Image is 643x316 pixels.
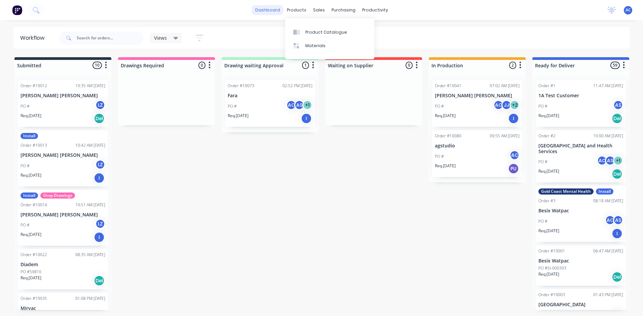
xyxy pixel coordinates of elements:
[21,103,30,109] p: PO #
[435,103,444,109] p: PO #
[536,80,626,127] div: Order #111:47 AM [DATE]1A Test CustomerPO #ASReq.[DATE]Del
[432,80,522,127] div: Order #1004107:02 AM [DATE][PERSON_NAME] [PERSON_NAME]PO #ACJJ+2Req.[DATE]I
[21,192,38,199] div: Install
[154,34,167,41] span: Views
[285,25,374,39] a: Product Catalogue
[509,100,520,110] div: + 2
[21,202,47,208] div: Order #10014
[18,80,108,127] div: Order #1001210:35 AM [DATE][PERSON_NAME] [PERSON_NAME]PO #LZReq.[DATE]Del
[538,208,623,214] p: Besix Watpac
[538,248,565,254] div: Order #10001
[94,113,105,124] div: Del
[95,100,105,110] div: LZ
[228,93,312,99] p: Fara
[77,31,143,45] input: Search for orders...
[21,93,105,99] p: [PERSON_NAME] [PERSON_NAME]
[536,245,626,286] div: Order #1000106:47 AM [DATE]Besix WatpacPO #SI-000393Req.[DATE]Del
[18,190,108,246] div: InstallShop DrawingsOrder #1001410:51 AM [DATE][PERSON_NAME] [PERSON_NAME]PO #LZReq.[DATE]I
[490,133,520,139] div: 09:55 AM [DATE]
[283,5,310,15] div: products
[435,83,461,89] div: Order #10041
[536,186,626,242] div: Gold Coast Mental HealthInstallOrder #308:18 AM [DATE]Besix WatpacPO #ACASReq.[DATE]I
[432,130,522,177] div: Order #1008009:55 AM [DATE]agstudioPO #ACReq.[DATE]PU
[75,295,105,302] div: 01:08 PM [DATE]
[94,173,105,183] div: I
[21,262,105,268] p: Diadem
[21,113,41,119] p: Req. [DATE]
[21,212,105,218] p: [PERSON_NAME] [PERSON_NAME]
[21,142,47,148] div: Order #10013
[252,5,283,15] a: dashboard
[508,163,519,174] div: PU
[302,100,312,110] div: + 1
[538,113,559,119] p: Req. [DATE]
[75,252,105,258] div: 08:35 AM [DATE]
[605,215,615,225] div: AC
[21,275,41,281] p: Req. [DATE]
[490,83,520,89] div: 07:02 AM [DATE]
[538,302,623,308] p: [GEOGRAPHIC_DATA]
[435,153,444,160] p: PO #
[75,142,105,148] div: 10:42 AM [DATE]
[613,100,623,110] div: AS
[538,228,559,234] p: Req. [DATE]
[294,100,304,110] div: AS
[94,275,105,286] div: Del
[305,43,326,49] div: Materials
[612,169,622,179] div: Del
[597,155,607,166] div: AC
[94,232,105,243] div: I
[538,168,559,174] p: Req. [DATE]
[538,292,565,298] div: Order #10003
[605,155,615,166] div: AS
[508,113,519,124] div: I
[21,232,41,238] p: Req. [DATE]
[18,249,108,289] div: Order #1002208:35 AM [DATE]DiademPO #59810Req.[DATE]Del
[435,163,456,169] p: Req. [DATE]
[435,113,456,119] p: Req. [DATE]
[21,295,47,302] div: Order #10035
[21,252,47,258] div: Order #10022
[435,93,520,99] p: [PERSON_NAME] [PERSON_NAME]
[612,228,622,239] div: I
[613,155,623,166] div: + 1
[538,271,559,277] p: Req. [DATE]
[21,222,30,228] p: PO #
[538,258,623,264] p: Besix Watpac
[493,100,503,110] div: AC
[21,133,38,139] div: Install
[359,5,391,15] div: productivity
[435,133,461,139] div: Order #10080
[593,292,623,298] div: 01:43 PM [DATE]
[501,100,512,110] div: JJ
[225,80,315,127] div: Order #1007302:52 PM [DATE]FaraPO #ACAS+1Req.[DATE]I
[538,83,556,89] div: Order #1
[305,29,347,35] div: Product Catalogue
[538,188,594,195] div: Gold Coast Mental Health
[596,188,613,195] div: Install
[626,7,631,13] span: AC
[75,83,105,89] div: 10:35 AM [DATE]
[18,130,108,186] div: InstallOrder #1001310:42 AM [DATE][PERSON_NAME] [PERSON_NAME]PO #LZReq.[DATE]I
[612,113,622,124] div: Del
[536,130,626,183] div: Order #210:00 AM [DATE][GEOGRAPHIC_DATA] and Health ServicesPO #ACAS+1Req.[DATE]Del
[95,160,105,170] div: LZ
[21,306,105,311] p: Mirvac
[12,5,22,15] img: Factory
[593,248,623,254] div: 06:47 AM [DATE]
[95,219,105,229] div: LZ
[21,269,41,275] p: PO #59810
[538,133,556,139] div: Order #2
[21,83,47,89] div: Order #10012
[40,192,75,199] div: Shop Drawings
[538,93,623,99] p: 1A Test Customer
[613,215,623,225] div: AS
[21,163,30,169] p: PO #
[538,198,556,204] div: Order #3
[21,152,105,158] p: [PERSON_NAME] [PERSON_NAME]
[593,198,623,204] div: 08:18 AM [DATE]
[75,202,105,208] div: 10:51 AM [DATE]
[435,143,520,149] p: agstudio
[509,150,520,160] div: AC
[286,100,296,110] div: AC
